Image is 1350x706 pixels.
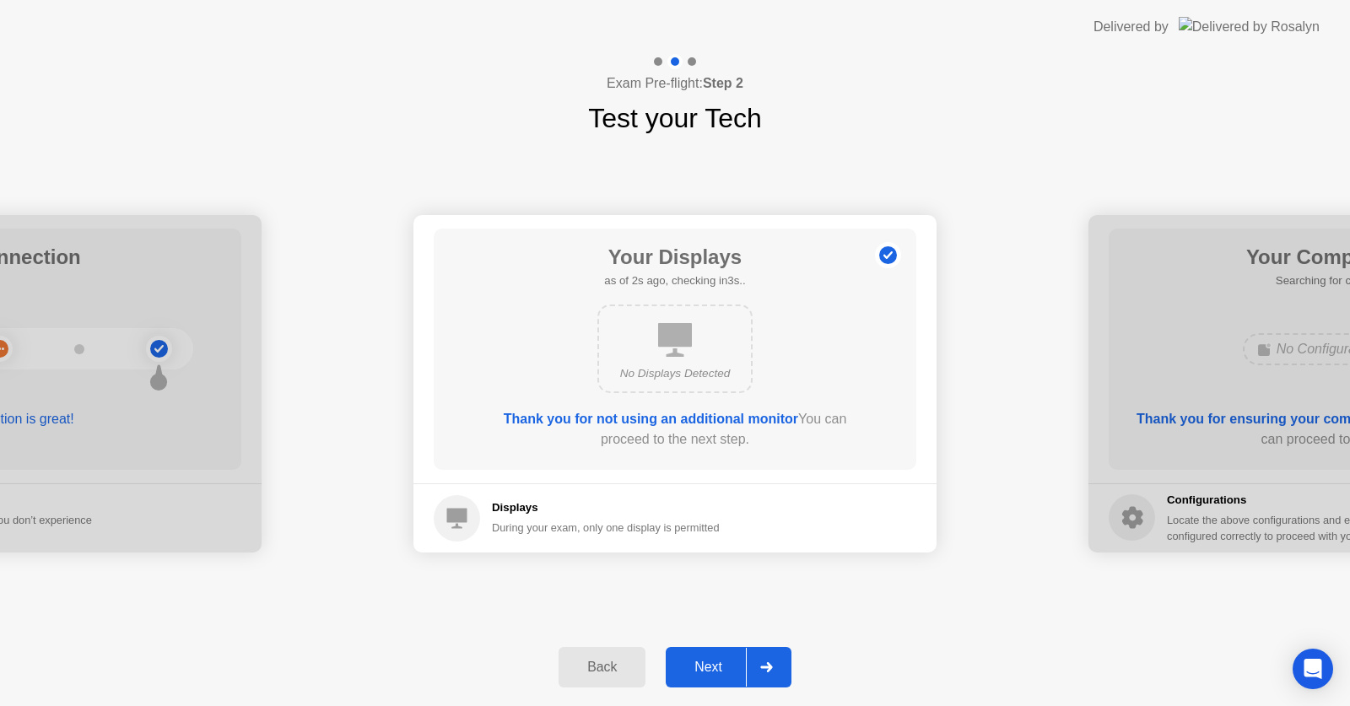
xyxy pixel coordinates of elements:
[559,647,645,687] button: Back
[1293,649,1333,689] div: Open Intercom Messenger
[564,660,640,675] div: Back
[604,272,745,289] h5: as of 2s ago, checking in3s..
[492,499,720,516] h5: Displays
[613,365,737,382] div: No Displays Detected
[666,647,791,687] button: Next
[671,660,746,675] div: Next
[604,242,745,272] h1: Your Displays
[482,409,868,450] div: You can proceed to the next step.
[607,73,743,94] h4: Exam Pre-flight:
[703,76,743,90] b: Step 2
[492,520,720,536] div: During your exam, only one display is permitted
[588,98,762,138] h1: Test your Tech
[504,412,798,426] b: Thank you for not using an additional monitor
[1093,17,1169,37] div: Delivered by
[1179,17,1320,36] img: Delivered by Rosalyn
